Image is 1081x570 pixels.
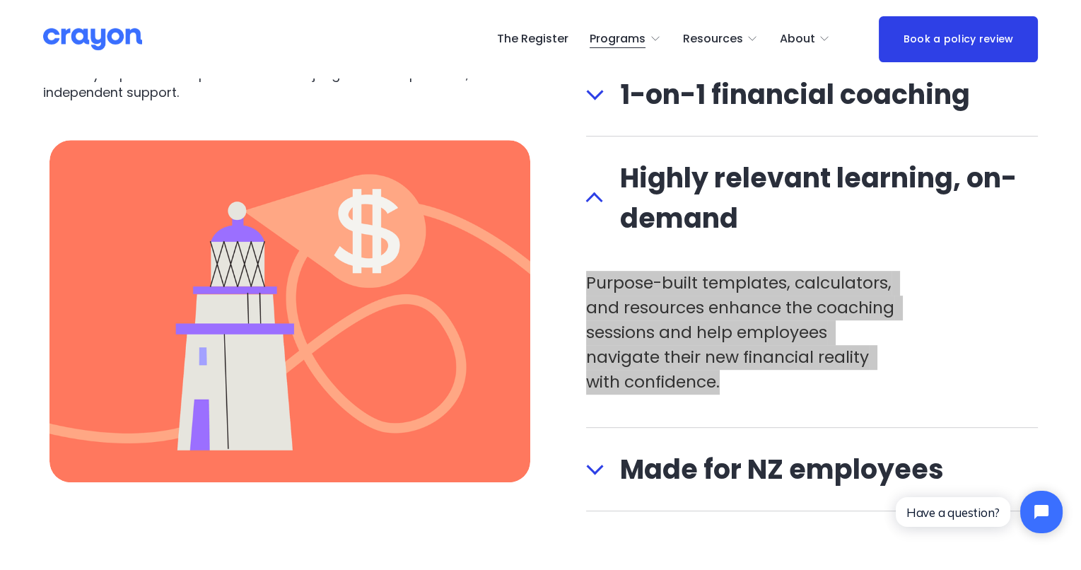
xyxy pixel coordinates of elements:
p: The Crayon promise: No product sales. No judgment. Just practical, independent support. [43,65,495,103]
button: 1-on-1 financial coaching [586,53,1038,136]
a: folder dropdown [590,28,661,50]
span: Made for NZ employees [603,449,1038,489]
span: Resources [682,29,742,50]
button: Highly relevant learning, on-demand [586,136,1038,260]
p: Purpose-built templates, calculators, and resources enhance the coaching sessions and help employ... [586,271,902,395]
button: Made for NZ employees [586,428,1038,511]
a: folder dropdown [780,28,831,50]
a: folder dropdown [682,28,758,50]
a: Book a policy review [879,16,1038,62]
div: Highly relevant learning, on-demand [586,260,1038,427]
span: Programs [590,29,645,50]
span: About [780,29,815,50]
iframe: Tidio Chat [884,479,1075,545]
a: The Register [497,28,568,50]
span: Highly relevant learning, on-demand [603,158,1038,238]
img: Crayon [43,27,142,52]
span: 1-on-1 financial coaching [603,74,1038,115]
